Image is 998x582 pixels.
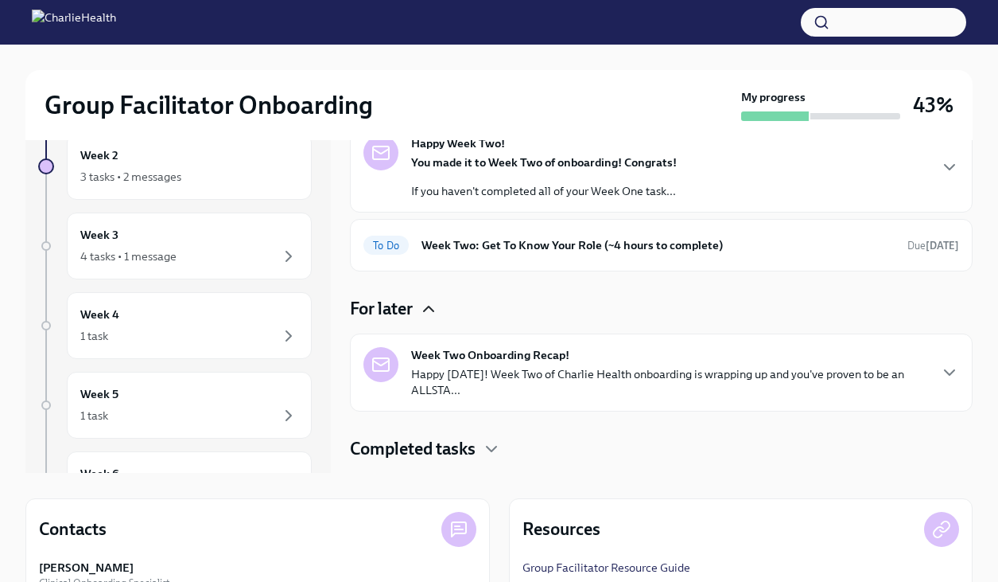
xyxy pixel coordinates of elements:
h6: Week 4 [80,306,119,323]
a: Week 23 tasks • 2 messages [38,133,312,200]
strong: Week Two Onboarding Recap! [411,347,569,363]
div: 1 task [80,408,108,424]
strong: [DATE] [926,240,959,252]
div: For later [350,297,973,321]
h2: Group Facilitator Onboarding [45,89,373,121]
div: 4 tasks • 1 message [80,248,177,264]
h4: Resources [522,518,600,541]
span: Due [907,240,959,252]
strong: You made it to Week Two of onboarding! Congrats! [411,155,677,170]
strong: [PERSON_NAME] [39,560,134,576]
h6: Week 6 [80,465,119,482]
img: CharlieHealth [32,10,116,35]
a: Week 6 [38,451,312,518]
span: To Do [363,240,409,252]
a: To DoWeek Two: Get To Know Your Role (~4 hours to complete)Due[DATE] [363,232,959,258]
h6: Week Two: Get To Know Your Role (~4 hours to complete) [421,236,895,254]
h6: Week 3 [80,226,118,244]
h4: Completed tasks [350,437,476,461]
p: Happy [DATE]! Week Two of Charlie Health onboarding is wrapping up and you've proven to be an ALL... [411,366,927,398]
a: Week 51 task [38,372,312,439]
a: Week 34 tasks • 1 message [38,213,312,279]
strong: Happy Week Two! [411,135,505,151]
h6: Week 2 [80,146,118,164]
a: Week 41 task [38,292,312,359]
div: 3 tasks • 2 messages [80,169,181,185]
h3: 43% [913,91,953,119]
h4: For later [350,297,413,321]
div: Completed tasks [350,437,973,461]
a: Group Facilitator Resource Guide [522,560,690,576]
div: 1 task [80,328,108,344]
p: If you haven't completed all of your Week One task... [411,183,677,199]
h4: Contacts [39,518,107,541]
strong: My progress [741,89,806,105]
h6: Week 5 [80,385,118,403]
span: September 16th, 2025 10:00 [907,238,959,253]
